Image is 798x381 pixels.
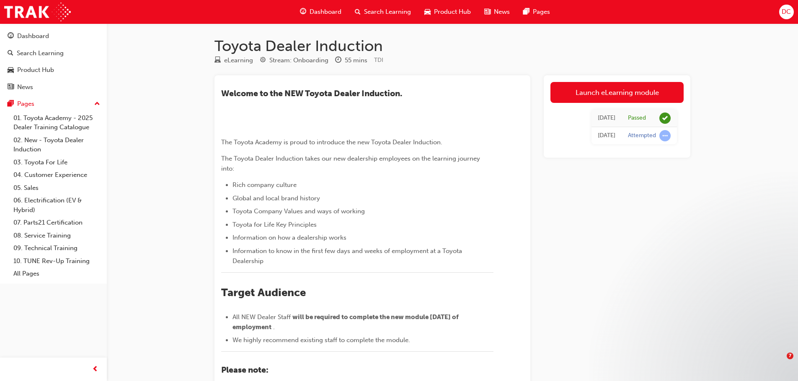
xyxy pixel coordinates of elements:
[8,50,13,57] span: search-icon
[335,55,367,66] div: Duration
[434,7,471,17] span: Product Hub
[232,336,410,344] span: We highly recommend existing staff to complete the module.
[232,234,346,241] span: Information on how a dealership works
[17,49,64,58] div: Search Learning
[10,255,103,268] a: 10. TUNE Rev-Up Training
[214,37,690,55] h1: Toyota Dealer Induction
[17,82,33,92] div: News
[260,55,328,66] div: Stream
[418,3,478,20] a: car-iconProduct Hub
[628,132,656,140] div: Attempted
[779,5,794,19] button: DC
[232,181,297,189] span: Rich company culture
[269,56,328,65] div: Stream: Onboarding
[293,3,348,20] a: guage-iconDashboard
[8,84,14,91] span: news-icon
[628,114,646,122] div: Passed
[8,33,14,40] span: guage-icon
[10,112,103,134] a: 01. Toyota Academy - 2025 Dealer Training Catalogue
[10,229,103,242] a: 08. Service Training
[10,194,103,216] a: 06. Electrification (EV & Hybrid)
[598,131,615,141] div: Tue May 13 2025 15:14:28 GMT+0930 (Australian Central Standard Time)
[232,313,291,321] span: All NEW Dealer Staff
[221,138,442,146] span: The Toyota Academy is proud to introduce the new Toyota Dealer Induction.
[4,3,71,21] img: Trak
[494,7,510,17] span: News
[3,96,103,112] button: Pages
[3,62,103,78] a: Product Hub
[550,82,684,103] a: Launch eLearning module
[478,3,517,20] a: news-iconNews
[221,365,269,375] span: Please note:
[374,56,383,64] span: Learning resource code
[659,113,671,124] span: learningRecordVerb_PASS-icon
[300,7,306,17] span: guage-icon
[232,194,320,202] span: Global and local brand history
[659,130,671,141] span: learningRecordVerb_ATTEMPT-icon
[221,89,402,98] span: ​Welcome to the NEW Toyota Dealer Induction.
[517,3,557,20] a: pages-iconPages
[232,207,365,215] span: Toyota Company Values and ways of working
[3,46,103,61] a: Search Learning
[335,57,341,64] span: clock-icon
[787,353,793,359] span: 7
[232,221,317,228] span: Toyota for Life Key Principles
[523,7,529,17] span: pages-icon
[355,7,361,17] span: search-icon
[348,3,418,20] a: search-iconSearch Learning
[770,353,790,373] iframe: Intercom live chat
[260,57,266,64] span: target-icon
[3,79,103,95] a: News
[310,7,341,17] span: Dashboard
[17,99,34,109] div: Pages
[484,7,491,17] span: news-icon
[17,31,49,41] div: Dashboard
[8,66,14,74] span: car-icon
[3,27,103,96] button: DashboardSearch LearningProduct HubNews
[232,313,460,331] span: will be required to complete the new module [DATE] of employment
[214,57,221,64] span: learningResourceType_ELEARNING-icon
[232,247,464,265] span: Information to know in the first few days and weeks of employment at a Toyota Dealership
[10,267,103,280] a: All Pages
[10,216,103,229] a: 07. Parts21 Certification
[8,100,14,108] span: pages-icon
[10,156,103,169] a: 03. Toyota For Life
[782,7,791,17] span: DC
[221,286,306,299] span: Target Audience
[424,7,431,17] span: car-icon
[10,242,103,255] a: 09. Technical Training
[92,364,98,375] span: prev-icon
[94,99,100,110] span: up-icon
[273,323,275,331] span: .
[533,7,550,17] span: Pages
[598,113,615,123] div: Thu May 15 2025 09:03:54 GMT+0930 (Australian Central Standard Time)
[10,169,103,182] a: 04. Customer Experience
[3,28,103,44] a: Dashboard
[10,134,103,156] a: 02. New - Toyota Dealer Induction
[214,55,253,66] div: Type
[221,155,482,172] span: The Toyota Dealer Induction takes our new dealership employees on the learning journey into:
[10,182,103,194] a: 05. Sales
[364,7,411,17] span: Search Learning
[17,65,54,75] div: Product Hub
[345,56,367,65] div: 55 mins
[224,56,253,65] div: eLearning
